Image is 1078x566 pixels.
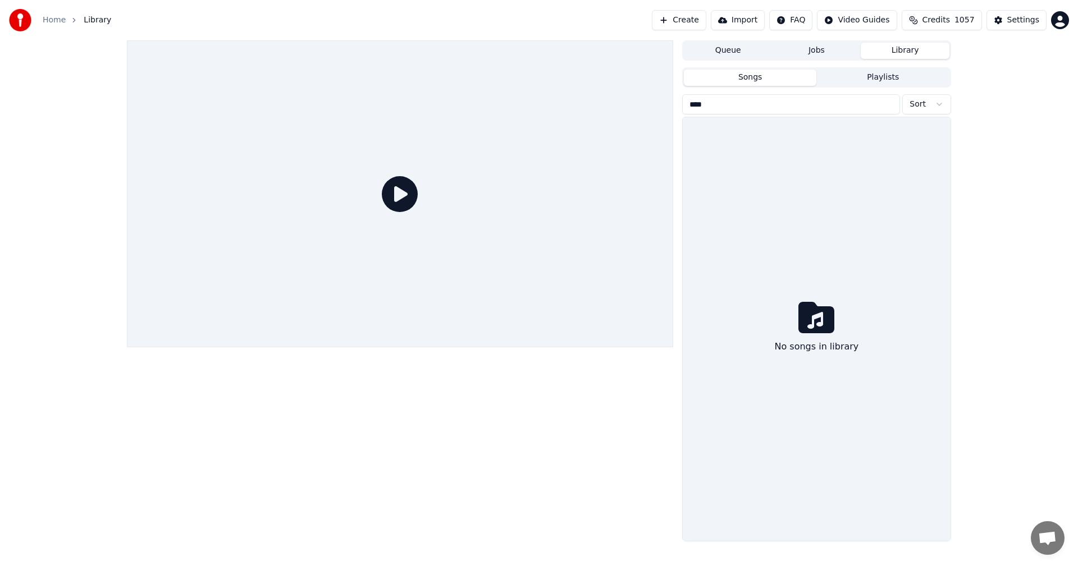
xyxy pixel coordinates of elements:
[773,43,861,59] button: Jobs
[652,10,706,30] button: Create
[816,70,949,86] button: Playlists
[84,15,111,26] span: Library
[922,15,950,26] span: Credits
[711,10,765,30] button: Import
[861,43,949,59] button: Library
[1031,521,1065,555] a: Avoin keskustelu
[684,43,773,59] button: Queue
[910,99,926,110] span: Sort
[954,15,975,26] span: 1057
[43,15,111,26] nav: breadcrumb
[684,70,817,86] button: Songs
[769,10,812,30] button: FAQ
[9,9,31,31] img: youka
[1007,15,1039,26] div: Settings
[43,15,66,26] a: Home
[770,335,864,358] div: No songs in library
[902,10,982,30] button: Credits1057
[817,10,897,30] button: Video Guides
[986,10,1047,30] button: Settings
